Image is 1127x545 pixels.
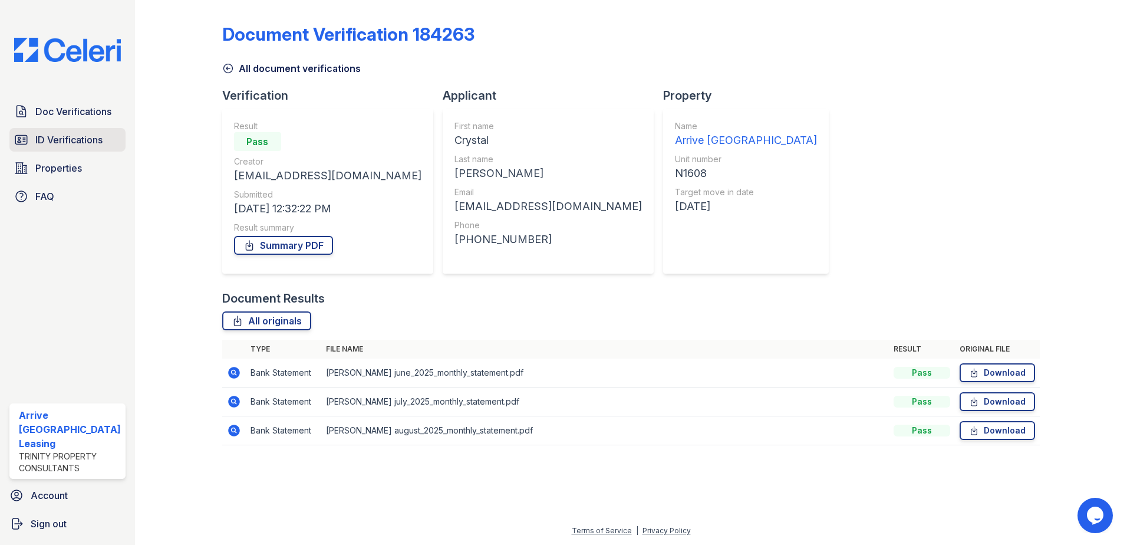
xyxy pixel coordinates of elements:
td: [PERSON_NAME] june_2025_monthly_statement.pdf [321,359,889,388]
div: Crystal [454,132,642,149]
div: Document Results [222,290,325,307]
span: Account [31,488,68,503]
div: Document Verification 184263 [222,24,474,45]
img: CE_Logo_Blue-a8612792a0a2168367f1c8372b55b34899dd931a85d93a1a3d3e32e68fde9ad4.png [5,38,130,62]
div: Result [234,120,421,132]
span: Properties [35,161,82,175]
a: Terms of Service [572,526,632,535]
a: Name Arrive [GEOGRAPHIC_DATA] [675,120,817,149]
a: Summary PDF [234,236,333,255]
div: Property [663,87,838,104]
a: ID Verifications [9,128,126,152]
a: Privacy Policy [642,526,691,535]
a: Properties [9,156,126,180]
div: Email [454,186,642,198]
div: Pass [894,425,950,436]
div: Creator [234,156,421,168]
div: Last name [454,153,642,165]
div: First name [454,120,642,132]
div: Applicant [443,87,663,104]
span: FAQ [35,189,54,203]
a: FAQ [9,185,126,208]
span: Doc Verifications [35,104,111,119]
div: Phone [454,219,642,231]
a: Download [960,363,1035,382]
td: Bank Statement [246,416,321,445]
div: Pass [234,132,281,151]
div: Verification [222,87,443,104]
a: Download [960,421,1035,440]
div: Unit number [675,153,817,165]
th: File name [321,340,889,359]
div: | [636,526,638,535]
a: Doc Verifications [9,100,126,123]
div: Pass [894,396,950,408]
div: [EMAIL_ADDRESS][DOMAIN_NAME] [454,198,642,215]
div: Result summary [234,222,421,234]
th: Result [889,340,955,359]
div: Arrive [GEOGRAPHIC_DATA] Leasing [19,408,121,451]
a: Download [960,392,1035,411]
a: All originals [222,311,311,330]
div: Pass [894,367,950,379]
td: Bank Statement [246,359,321,388]
td: [PERSON_NAME] july_2025_monthly_statement.pdf [321,388,889,416]
td: Bank Statement [246,388,321,416]
div: [EMAIL_ADDRESS][DOMAIN_NAME] [234,168,421,184]
span: Sign out [31,517,67,531]
div: [PERSON_NAME] [454,165,642,182]
a: All document verifications [222,61,361,75]
td: [PERSON_NAME] august_2025_monthly_statement.pdf [321,416,889,445]
div: [DATE] [675,198,817,215]
div: [DATE] 12:32:22 PM [234,201,421,217]
div: Arrive [GEOGRAPHIC_DATA] [675,132,817,149]
iframe: chat widget [1077,498,1115,533]
th: Type [246,340,321,359]
div: Name [675,120,817,132]
span: ID Verifications [35,133,103,147]
a: Sign out [5,512,130,536]
div: N1608 [675,165,817,182]
th: Original file [955,340,1040,359]
div: Target move in date [675,186,817,198]
div: [PHONE_NUMBER] [454,231,642,248]
div: Trinity Property Consultants [19,451,121,474]
div: Submitted [234,189,421,201]
a: Account [5,484,130,507]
